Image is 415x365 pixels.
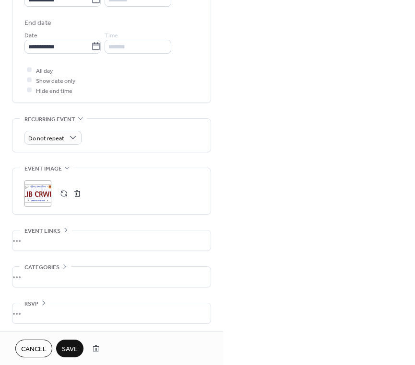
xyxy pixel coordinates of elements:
[24,114,75,125] span: Recurring event
[12,267,211,287] div: •••
[15,340,52,357] button: Cancel
[24,262,59,273] span: Categories
[21,344,47,354] span: Cancel
[28,133,64,144] span: Do not repeat
[12,230,211,251] div: •••
[24,30,37,40] span: Date
[24,180,51,207] div: ;
[24,18,51,28] div: End date
[12,303,211,323] div: •••
[56,340,83,357] button: Save
[24,299,38,309] span: RSVP
[24,226,60,236] span: Event links
[36,76,75,86] span: Show date only
[36,86,72,96] span: Hide end time
[36,66,53,76] span: All day
[24,164,62,174] span: Event image
[105,30,118,40] span: Time
[62,344,78,354] span: Save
